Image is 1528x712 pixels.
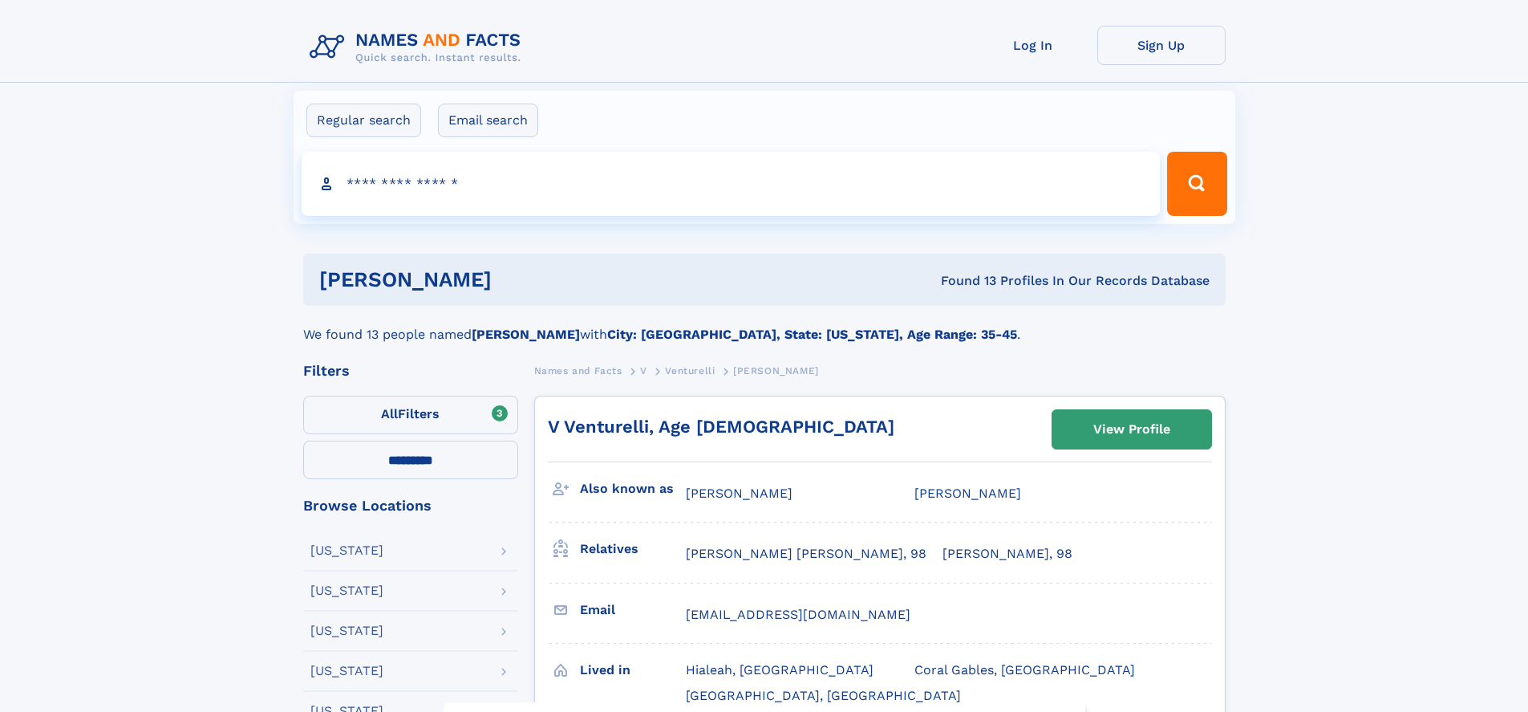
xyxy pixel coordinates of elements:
[381,406,398,421] span: All
[686,486,792,501] span: [PERSON_NAME]
[607,327,1017,342] b: City: [GEOGRAPHIC_DATA], State: [US_STATE], Age Range: 35-45
[640,365,647,376] span: V
[302,152,1161,216] input: search input
[310,544,383,557] div: [US_STATE]
[914,486,1021,501] span: [PERSON_NAME]
[438,104,538,137] label: Email search
[1052,410,1211,449] a: View Profile
[580,596,686,624] h3: Email
[534,360,622,380] a: Names and Facts
[686,688,961,703] span: [GEOGRAPHIC_DATA], [GEOGRAPHIC_DATA]
[303,306,1226,344] div: We found 13 people named with .
[640,360,647,380] a: V
[306,104,421,137] label: Regular search
[665,360,715,380] a: Venturelli
[310,625,383,637] div: [US_STATE]
[303,364,518,378] div: Filters
[1167,152,1226,216] button: Search Button
[303,26,534,69] img: Logo Names and Facts
[580,657,686,684] h3: Lived in
[686,607,910,622] span: [EMAIL_ADDRESS][DOMAIN_NAME]
[716,272,1210,290] div: Found 13 Profiles In Our Records Database
[472,327,580,342] b: [PERSON_NAME]
[303,396,518,434] label: Filters
[310,584,383,597] div: [US_STATE]
[942,545,1072,563] a: [PERSON_NAME], 98
[303,498,518,513] div: Browse Locations
[580,535,686,563] h3: Relatives
[969,26,1097,65] a: Log In
[686,662,873,677] span: Hialeah, [GEOGRAPHIC_DATA]
[733,365,819,376] span: [PERSON_NAME]
[914,662,1135,677] span: Coral Gables, [GEOGRAPHIC_DATA]
[319,270,716,290] h1: [PERSON_NAME]
[580,475,686,502] h3: Also known as
[310,665,383,677] div: [US_STATE]
[686,545,926,563] a: [PERSON_NAME] [PERSON_NAME], 98
[665,365,715,376] span: Venturelli
[548,417,894,437] a: V Venturelli, Age [DEMOGRAPHIC_DATA]
[1097,26,1226,65] a: Sign Up
[1093,411,1170,448] div: View Profile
